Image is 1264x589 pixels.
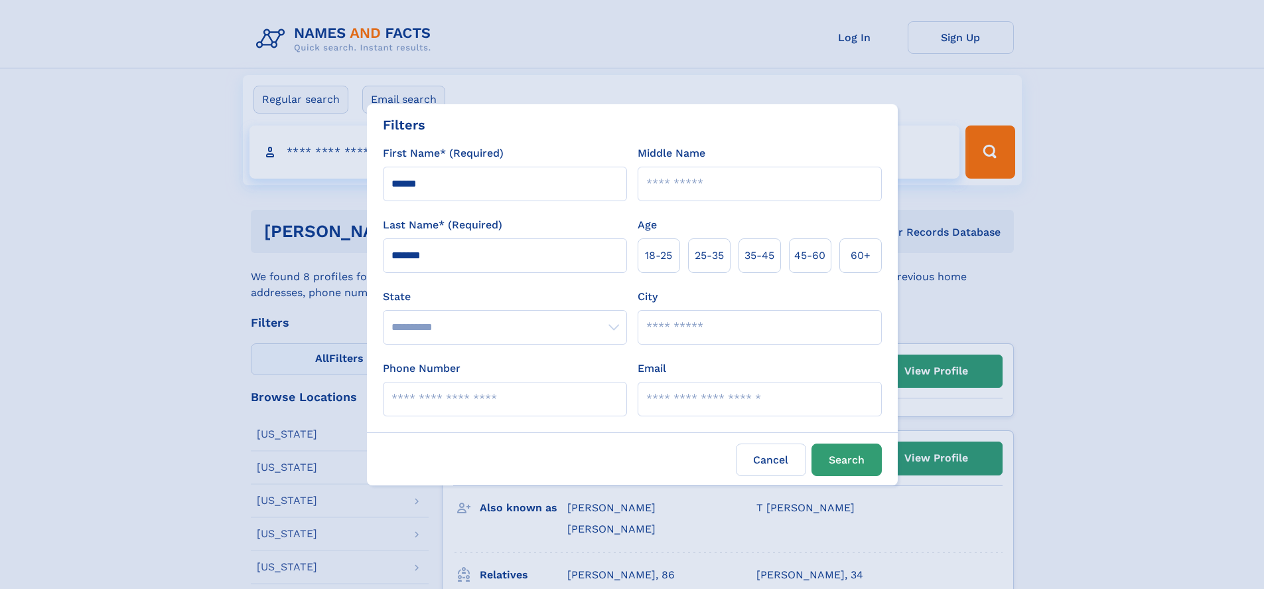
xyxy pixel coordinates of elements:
[638,289,658,305] label: City
[383,145,504,161] label: First Name* (Required)
[383,217,502,233] label: Last Name* (Required)
[811,444,882,476] button: Search
[638,145,705,161] label: Middle Name
[383,361,460,377] label: Phone Number
[744,248,774,264] span: 35‑45
[638,361,666,377] label: Email
[645,248,672,264] span: 18‑25
[383,115,425,135] div: Filters
[736,444,806,476] label: Cancel
[794,248,825,264] span: 45‑60
[638,217,657,233] label: Age
[383,289,627,305] label: State
[695,248,724,264] span: 25‑35
[851,248,871,264] span: 60+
